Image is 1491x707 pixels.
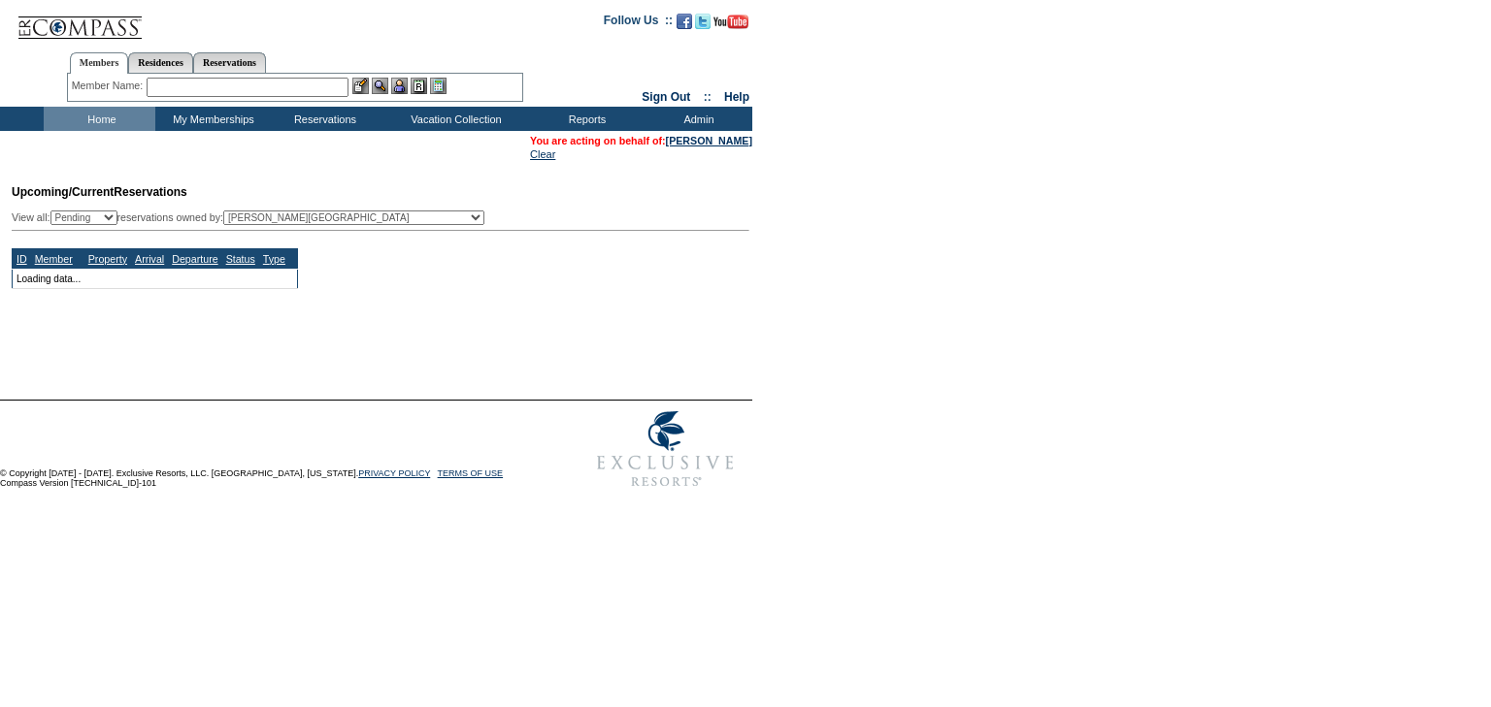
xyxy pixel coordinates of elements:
a: Reservations [193,52,266,73]
img: Reservations [411,78,427,94]
img: Subscribe to our YouTube Channel [713,15,748,29]
img: Exclusive Resorts [579,401,752,498]
a: Departure [172,253,217,265]
a: Type [263,253,285,265]
td: Reports [529,107,641,131]
a: Sign Out [642,90,690,104]
a: Member [35,253,73,265]
td: My Memberships [155,107,267,131]
td: Follow Us :: [604,12,673,35]
span: :: [704,90,712,104]
span: Reservations [12,185,187,199]
a: ID [17,253,27,265]
img: b_calculator.gif [430,78,447,94]
a: Status [226,253,255,265]
a: TERMS OF USE [438,468,504,478]
a: Arrival [135,253,164,265]
a: Clear [530,148,555,160]
td: Loading data... [13,269,298,288]
a: Follow us on Twitter [695,19,711,31]
img: View [372,78,388,94]
img: Become our fan on Facebook [677,14,692,29]
td: Vacation Collection [379,107,529,131]
a: Residences [128,52,193,73]
span: You are acting on behalf of: [530,135,752,146]
img: b_edit.gif [352,78,369,94]
img: Impersonate [391,78,408,94]
a: [PERSON_NAME] [666,135,752,146]
span: Upcoming/Current [12,185,114,199]
td: Reservations [267,107,379,131]
a: Become our fan on Facebook [677,19,692,31]
img: Follow us on Twitter [695,14,711,29]
td: Admin [641,107,752,131]
div: View all: reservations owned by: [12,210,493,225]
a: Subscribe to our YouTube Channel [713,19,748,31]
a: Help [724,90,749,104]
a: Property [88,253,127,265]
a: PRIVACY POLICY [358,468,430,478]
td: Home [44,107,155,131]
div: Member Name: [72,78,147,94]
a: Members [70,52,129,74]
